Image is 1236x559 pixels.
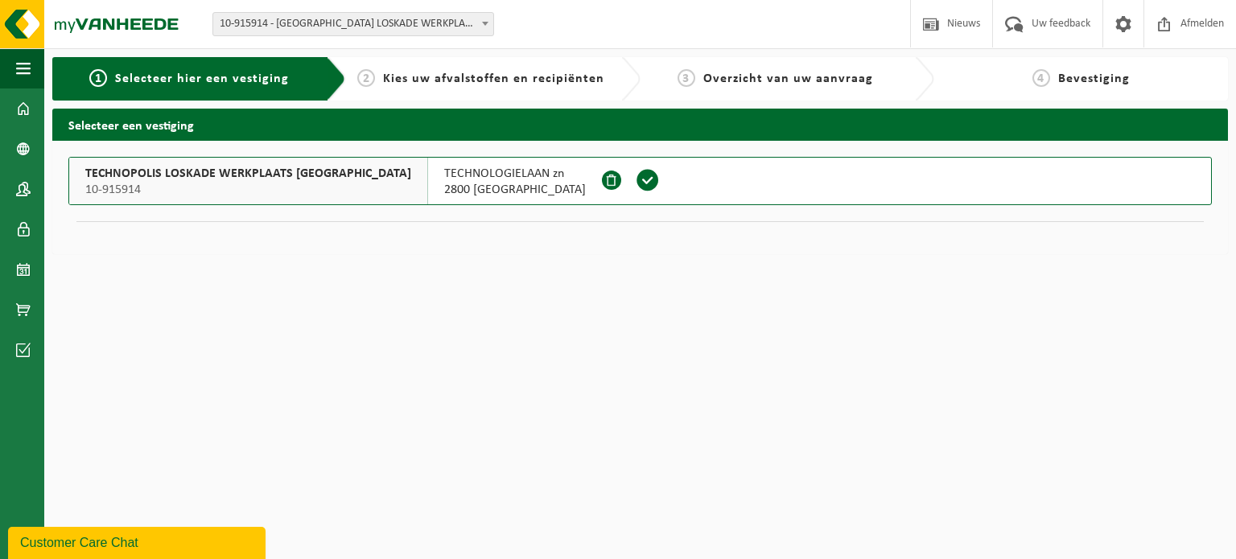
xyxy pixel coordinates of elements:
[52,109,1228,140] h2: Selecteer een vestiging
[678,69,695,87] span: 3
[85,182,411,198] span: 10-915914
[8,524,269,559] iframe: chat widget
[383,72,604,85] span: Kies uw afvalstoffen en recipiënten
[703,72,873,85] span: Overzicht van uw aanvraag
[444,182,586,198] span: 2800 [GEOGRAPHIC_DATA]
[212,12,494,36] span: 10-915914 - TECHNOPOLIS LOSKADE WERKPLAATS LW - MECHELEN
[213,13,493,35] span: 10-915914 - TECHNOPOLIS LOSKADE WERKPLAATS LW - MECHELEN
[85,166,411,182] span: TECHNOPOLIS LOSKADE WERKPLAATS [GEOGRAPHIC_DATA]
[357,69,375,87] span: 2
[1058,72,1130,85] span: Bevestiging
[68,157,1212,205] button: TECHNOPOLIS LOSKADE WERKPLAATS [GEOGRAPHIC_DATA] 10-915914 TECHNOLOGIELAAN zn2800 [GEOGRAPHIC_DATA]
[89,69,107,87] span: 1
[444,166,586,182] span: TECHNOLOGIELAAN zn
[1032,69,1050,87] span: 4
[115,72,289,85] span: Selecteer hier een vestiging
